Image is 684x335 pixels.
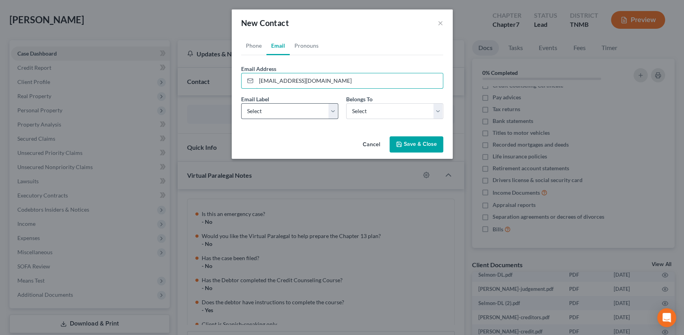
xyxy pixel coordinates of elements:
[290,36,323,55] a: Pronouns
[241,36,266,55] a: Phone
[346,96,373,102] span: Belongs To
[438,18,443,28] button: ×
[266,36,290,55] a: Email
[356,137,386,153] button: Cancel
[390,136,443,153] button: Save & Close
[241,65,276,73] label: Email Address
[241,18,289,28] span: New Contact
[241,95,269,103] label: Email Label
[657,308,676,327] div: Open Intercom Messenger
[256,73,443,88] input: Email Address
